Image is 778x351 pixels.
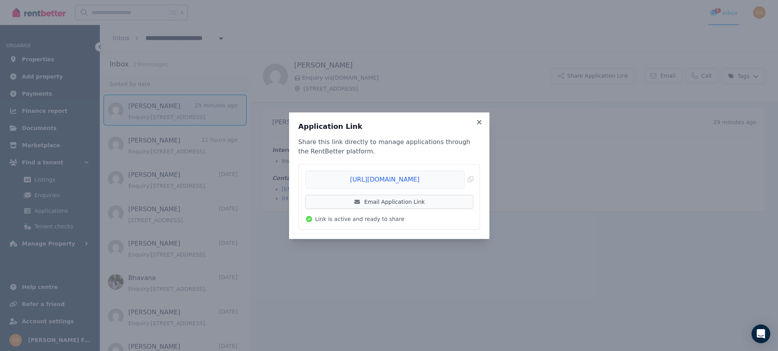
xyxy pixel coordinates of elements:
p: Share this link directly to manage applications through the RentBetter platform. [298,137,480,156]
a: Email Application Link [305,195,473,209]
div: Open Intercom Messenger [751,324,770,343]
button: [URL][DOMAIN_NAME] [305,171,473,189]
span: Link is active and ready to share [315,215,404,223]
h3: Application Link [298,122,480,131]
